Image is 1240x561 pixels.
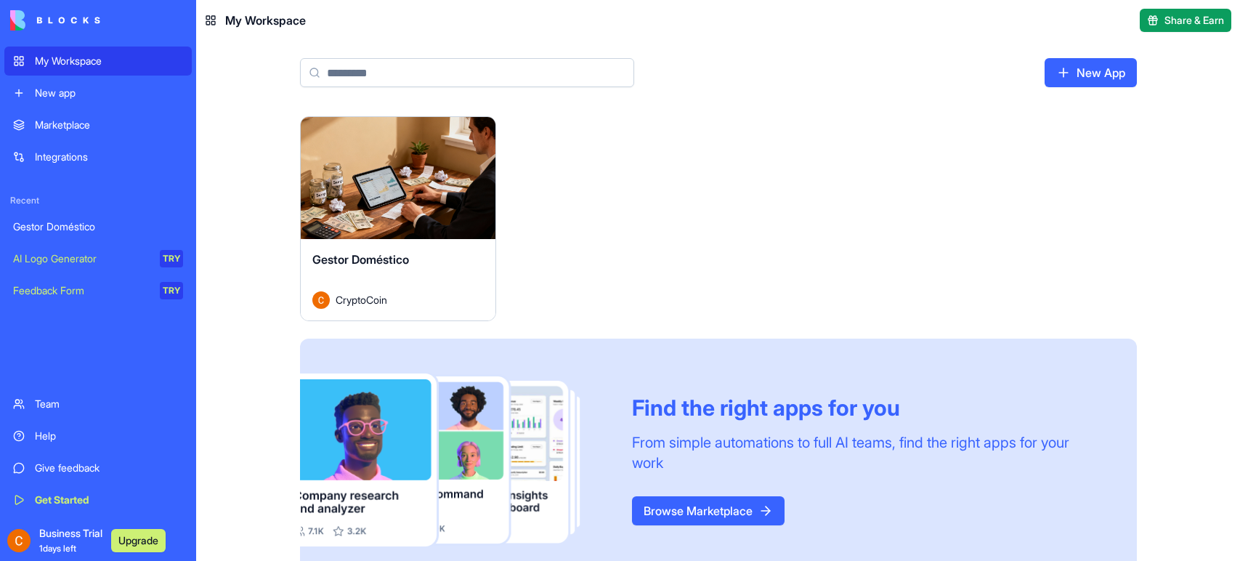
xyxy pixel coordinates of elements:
[4,276,192,305] a: Feedback FormTRY
[111,529,166,552] button: Upgrade
[4,212,192,241] a: Gestor Doméstico
[160,250,183,267] div: TRY
[1164,13,1224,28] span: Share & Earn
[1140,9,1231,32] button: Share & Earn
[4,244,192,273] a: AI Logo GeneratorTRY
[4,47,192,76] a: My Workspace
[13,283,150,298] div: Feedback Form
[336,292,387,307] span: CryptoCoin
[35,150,183,164] div: Integrations
[300,374,609,547] img: Frame_181_egmpey.png
[4,195,192,206] span: Recent
[35,54,183,68] div: My Workspace
[7,529,31,552] img: ACg8ocIrZ_2r3JCGjIObMHUp5pq2o1gBKnv_Z4VWv1zqUWb6T60c5A=s96-c
[35,461,183,475] div: Give feedback
[35,86,183,100] div: New app
[4,453,192,483] a: Give feedback
[632,432,1102,473] div: From simple automations to full AI teams, find the right apps for your work
[160,282,183,299] div: TRY
[632,395,1102,421] div: Find the right apps for you
[632,496,785,525] a: Browse Marketplace
[312,291,330,309] img: Avatar
[4,78,192,108] a: New app
[35,493,183,507] div: Get Started
[10,10,100,31] img: logo
[35,397,183,411] div: Team
[4,485,192,514] a: Get Started
[39,526,102,555] span: Business Trial
[225,12,306,29] span: My Workspace
[4,421,192,451] a: Help
[300,116,496,321] a: Gestor DomésticoAvatarCryptoCoin
[4,142,192,171] a: Integrations
[1045,58,1137,87] a: New App
[39,543,76,554] span: 1 days left
[312,252,409,267] span: Gestor Doméstico
[13,251,150,266] div: AI Logo Generator
[4,390,192,419] a: Team
[4,110,192,140] a: Marketplace
[35,118,183,132] div: Marketplace
[35,429,183,443] div: Help
[13,219,183,234] div: Gestor Doméstico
